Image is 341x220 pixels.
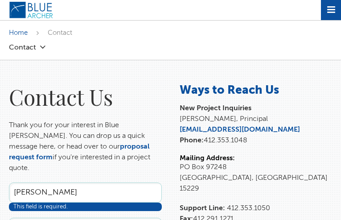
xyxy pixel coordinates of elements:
h3: Ways to Reach Us [180,83,333,99]
img: Blue Archer Logo [9,1,53,19]
a: proposal request form [9,143,150,161]
strong: Support Line: [180,205,225,212]
a: Contact [9,44,46,51]
p: [PERSON_NAME], Principal 412.353.1048 [180,103,333,146]
input: Full Name * [9,183,162,203]
a: [EMAIL_ADDRESS][DOMAIN_NAME] [180,126,300,133]
p: PO Box 97248 [GEOGRAPHIC_DATA], [GEOGRAPHIC_DATA] 15229 [180,162,333,194]
span: 412.353.1050 [227,205,270,212]
strong: Phone: [180,137,204,144]
p: Thank you for your interest in Blue [PERSON_NAME]. You can drop us a quick message here, or head ... [9,120,162,174]
span: Contact [48,29,72,36]
h1: Contact Us [9,83,162,111]
strong: New Project Inquiries [180,105,251,112]
a: Home [9,29,28,36]
div: This field is required. [9,203,162,211]
strong: Mailing Address: [180,155,235,162]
